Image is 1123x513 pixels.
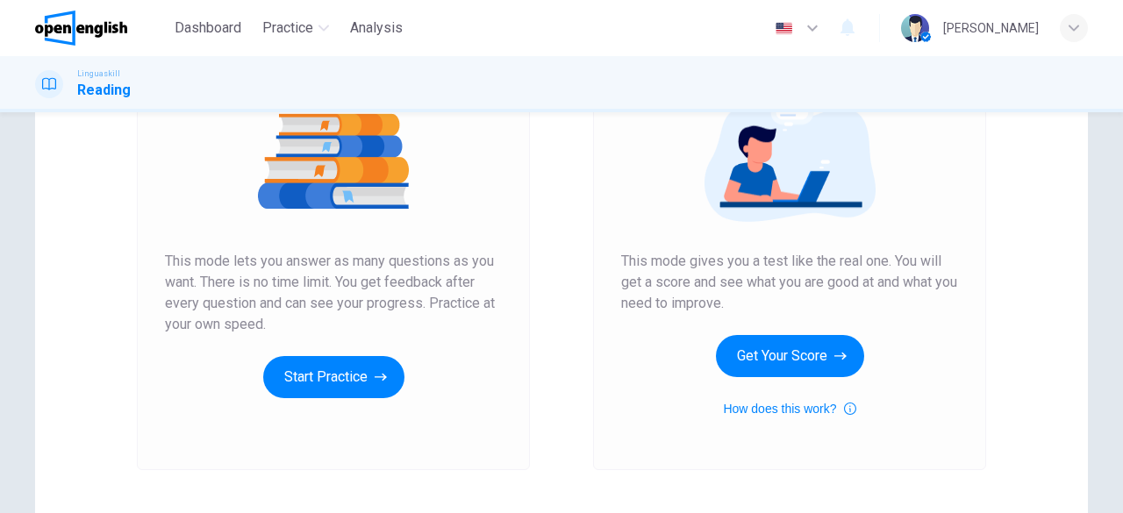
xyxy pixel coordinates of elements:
span: Practice [262,18,313,39]
img: OpenEnglish logo [35,11,127,46]
button: Start Practice [263,356,404,398]
div: [PERSON_NAME] [943,18,1039,39]
span: This mode lets you answer as many questions as you want. There is no time limit. You get feedback... [165,251,502,335]
span: Dashboard [175,18,241,39]
span: Analysis [350,18,403,39]
span: This mode gives you a test like the real one. You will get a score and see what you are good at a... [621,251,958,314]
a: OpenEnglish logo [35,11,168,46]
span: Linguaskill [77,68,120,80]
img: Profile picture [901,14,929,42]
button: Practice [255,12,336,44]
img: en [773,22,795,35]
h1: Reading [77,80,131,101]
button: How does this work? [723,398,855,419]
button: Get Your Score [716,335,864,377]
button: Analysis [343,12,410,44]
button: Dashboard [168,12,248,44]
